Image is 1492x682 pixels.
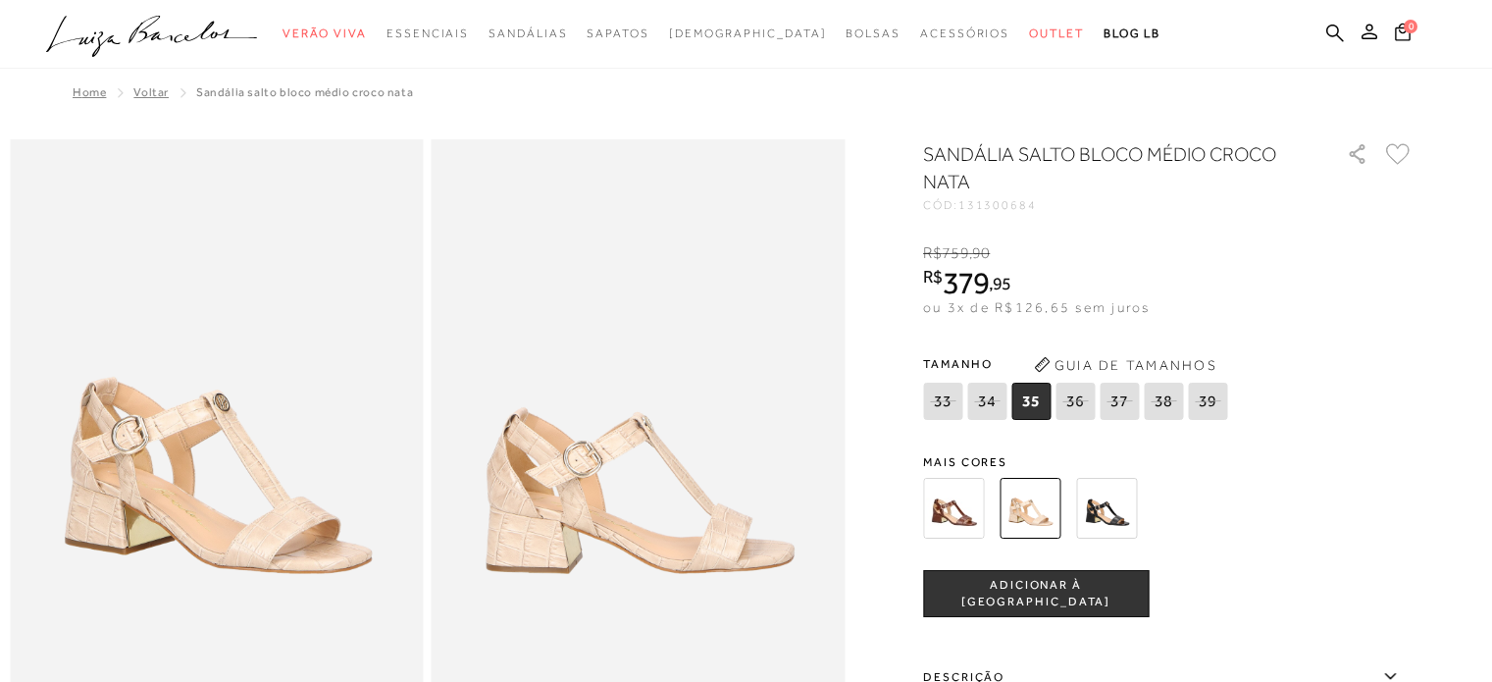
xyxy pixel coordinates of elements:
[923,199,1315,211] div: CÓD:
[972,244,990,262] span: 90
[923,299,1150,315] span: ou 3x de R$126,65 sem juros
[386,26,469,40] span: Essenciais
[942,244,968,262] span: 759
[669,16,827,52] a: noSubCategoriesText
[1027,349,1223,381] button: Guia de Tamanhos
[386,16,469,52] a: noSubCategoriesText
[923,349,1232,379] span: Tamanho
[943,265,989,300] span: 379
[1076,478,1137,539] img: SANDÁLIA SALTO BLOCO MÉDIO CROCO PRETO
[1404,20,1417,33] span: 0
[920,16,1009,52] a: noSubCategoriesText
[923,244,942,262] i: R$
[958,198,1037,212] span: 131300684
[923,478,984,539] img: SANDÁLIA SALTO BLOCO MÉDIO CROCO CHOCOLATE
[1100,383,1139,420] span: 37
[924,577,1148,611] span: ADICIONAR À [GEOGRAPHIC_DATA]
[920,26,1009,40] span: Acessórios
[923,140,1291,195] h1: SANDÁLIA SALTO BLOCO MÉDIO CROCO NATA
[923,456,1414,468] span: Mais cores
[196,85,413,99] span: SANDÁLIA SALTO BLOCO MÉDIO CROCO NATA
[1144,383,1183,420] span: 38
[967,383,1006,420] span: 34
[923,268,943,286] i: R$
[489,16,567,52] a: noSubCategoriesText
[283,16,367,52] a: noSubCategoriesText
[587,16,648,52] a: noSubCategoriesText
[989,275,1011,292] i: ,
[587,26,648,40] span: Sapatos
[846,26,900,40] span: Bolsas
[923,570,1149,617] button: ADICIONAR À [GEOGRAPHIC_DATA]
[846,16,900,52] a: noSubCategoriesText
[283,26,367,40] span: Verão Viva
[923,383,962,420] span: 33
[1000,478,1060,539] img: SANDÁLIA SALTO BLOCO MÉDIO CROCO NATA
[1029,16,1084,52] a: noSubCategoriesText
[1104,26,1160,40] span: BLOG LB
[1055,383,1095,420] span: 36
[1011,383,1051,420] span: 35
[993,273,1011,293] span: 95
[73,85,106,99] a: Home
[133,85,169,99] a: Voltar
[489,26,567,40] span: Sandálias
[1104,16,1160,52] a: BLOG LB
[969,244,991,262] i: ,
[1389,22,1416,48] button: 0
[1029,26,1084,40] span: Outlet
[669,26,827,40] span: [DEMOGRAPHIC_DATA]
[1188,383,1227,420] span: 39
